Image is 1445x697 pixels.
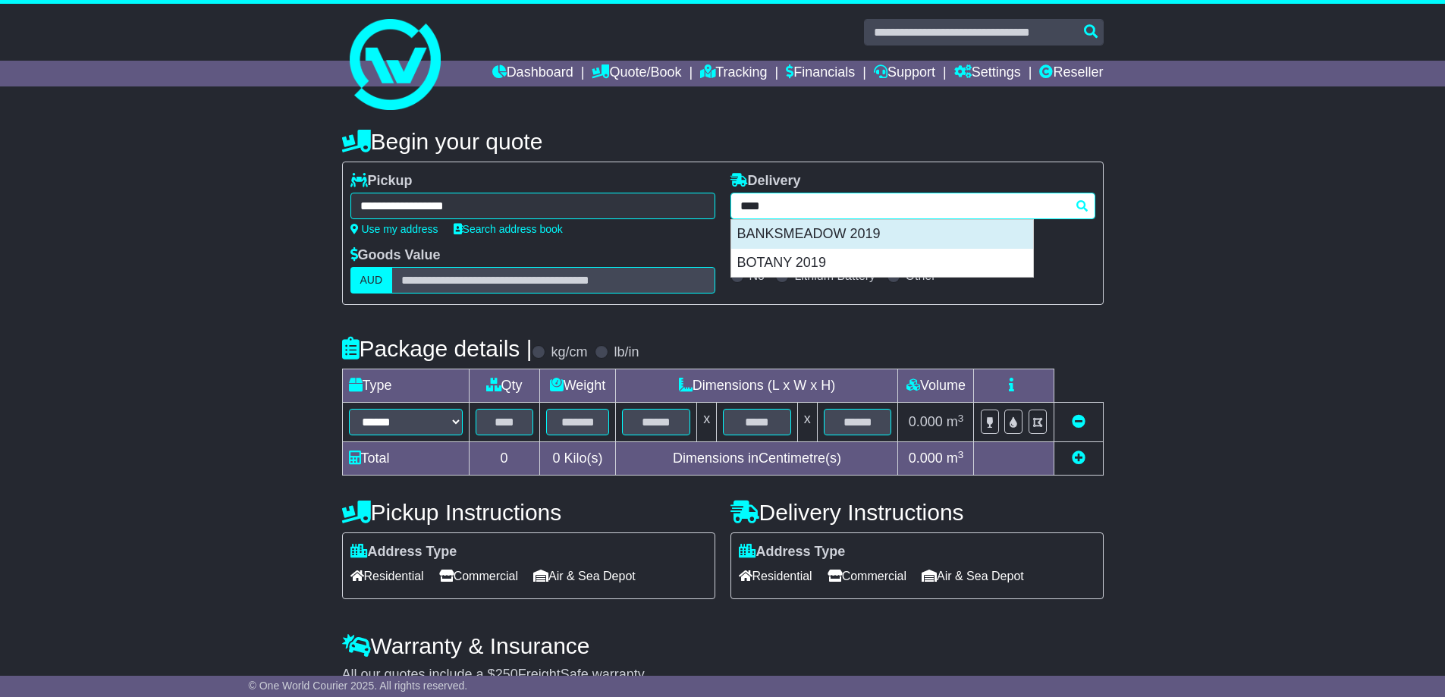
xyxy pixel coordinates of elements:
[1072,414,1085,429] a: Remove this item
[350,173,413,190] label: Pickup
[342,667,1104,683] div: All our quotes include a $ FreightSafe warranty.
[492,61,573,86] a: Dashboard
[898,369,974,403] td: Volume
[350,564,424,588] span: Residential
[947,451,964,466] span: m
[350,247,441,264] label: Goods Value
[439,564,518,588] span: Commercial
[539,369,616,403] td: Weight
[909,414,943,429] span: 0.000
[947,414,964,429] span: m
[828,564,906,588] span: Commercial
[700,61,767,86] a: Tracking
[697,403,717,442] td: x
[731,249,1033,278] div: BOTANY 2019
[731,220,1033,249] div: BANKSMEADOW 2019
[614,344,639,361] label: lb/in
[533,564,636,588] span: Air & Sea Depot
[342,336,532,361] h4: Package details |
[1039,61,1103,86] a: Reseller
[342,633,1104,658] h4: Warranty & Insurance
[495,667,518,682] span: 250
[342,129,1104,154] h4: Begin your quote
[739,544,846,560] label: Address Type
[874,61,935,86] a: Support
[730,193,1095,219] typeahead: Please provide city
[539,442,616,476] td: Kilo(s)
[730,500,1104,525] h4: Delivery Instructions
[469,442,539,476] td: 0
[909,451,943,466] span: 0.000
[454,223,563,235] a: Search address book
[958,449,964,460] sup: 3
[350,544,457,560] label: Address Type
[551,344,587,361] label: kg/cm
[1072,451,1085,466] a: Add new item
[342,369,469,403] td: Type
[469,369,539,403] td: Qty
[342,442,469,476] td: Total
[730,173,801,190] label: Delivery
[249,680,468,692] span: © One World Courier 2025. All rights reserved.
[350,223,438,235] a: Use my address
[616,442,898,476] td: Dimensions in Centimetre(s)
[592,61,681,86] a: Quote/Book
[552,451,560,466] span: 0
[739,564,812,588] span: Residential
[350,267,393,294] label: AUD
[958,413,964,424] sup: 3
[616,369,898,403] td: Dimensions (L x W x H)
[797,403,817,442] td: x
[342,500,715,525] h4: Pickup Instructions
[954,61,1021,86] a: Settings
[922,564,1024,588] span: Air & Sea Depot
[786,61,855,86] a: Financials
